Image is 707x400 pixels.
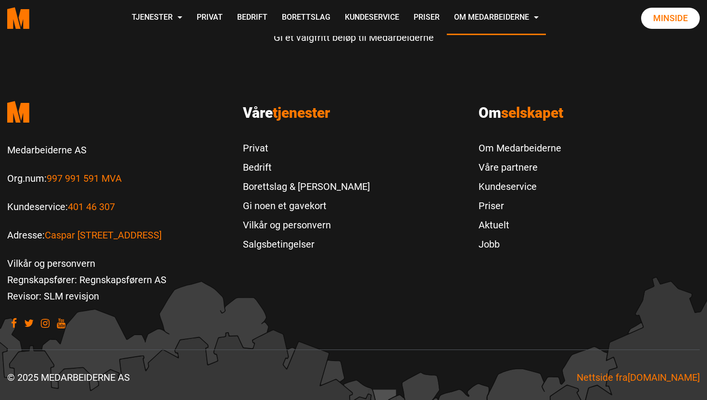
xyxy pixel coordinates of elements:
a: Visit our youtube [57,318,65,327]
a: Les mer om Caspar Storms vei 16, 0664 Oslo [45,229,162,241]
a: Privat [189,1,230,35]
a: Visit our Instagram [41,318,50,327]
a: Gi noen et gavekort [243,196,370,215]
a: Privat [243,138,370,158]
a: Minside [641,8,700,29]
a: Bedrift [243,158,370,177]
a: Salgsbetingelser [243,235,370,254]
h3: Om [479,104,700,122]
p: Adresse: [7,227,228,243]
span: selskapet [501,104,563,121]
p: Medarbeiderne AS [7,142,228,158]
a: Aktuelt [479,215,561,235]
a: Vilkår og personvern [243,215,370,235]
p: Gi et valgfritt beløp til Medarbeiderne [156,29,551,46]
a: Priser [406,1,447,35]
a: Borettslag & [PERSON_NAME] [243,177,370,196]
a: Vilkår og personvern [7,258,95,269]
a: Bedrift [230,1,275,35]
a: Medarbeiderne start [7,94,228,130]
a: Visit our Facebook [11,318,17,327]
span: tjenester [273,104,330,121]
a: Kundeservice [338,1,406,35]
a: Våre partnere [479,158,561,177]
a: Om Medarbeiderne [479,138,561,158]
span: [DOMAIN_NAME] [628,372,700,383]
a: Jobb [479,235,561,254]
a: Nettside fra Mediasparx.com [577,372,700,383]
a: Call us to 401 46 307 [68,201,115,212]
a: Priser [479,196,561,215]
a: Borettslag [275,1,338,35]
a: Tjenester [125,1,189,35]
a: Revisor: SLM revisjon [7,290,99,302]
p: Org.num: [7,170,228,187]
a: Regnskapsfører: Regnskapsførern AS [7,274,166,286]
p: Kundeservice: [7,199,228,215]
h3: Våre [243,104,464,122]
a: Om Medarbeiderne [447,1,546,35]
a: Les mer om Org.num [47,173,122,184]
a: Visit our Twitter [24,318,34,327]
a: Kundeservice [479,177,561,196]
